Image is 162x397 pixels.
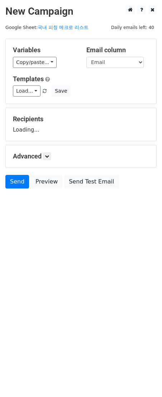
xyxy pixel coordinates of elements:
h5: Variables [13,46,76,54]
h5: Email column [86,46,149,54]
button: Save [52,85,70,97]
small: Google Sheet: [5,25,89,30]
a: Send Test Email [64,175,119,188]
a: Send [5,175,29,188]
a: 국내 피칭 메크로 리스트 [38,25,89,30]
h5: Recipients [13,115,149,123]
div: Loading... [13,115,149,134]
a: Load... [13,85,40,97]
a: Daily emails left: 40 [109,25,157,30]
a: Templates [13,75,44,83]
h2: New Campaign [5,5,157,18]
a: Preview [31,175,62,188]
span: Daily emails left: 40 [109,24,157,31]
h5: Advanced [13,152,149,160]
a: Copy/paste... [13,57,57,68]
